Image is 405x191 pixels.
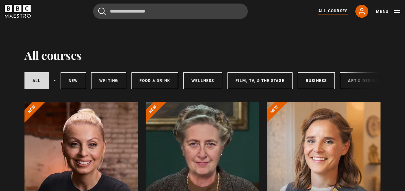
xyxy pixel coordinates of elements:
[376,8,400,15] button: Toggle navigation
[24,72,49,89] a: All
[298,72,335,89] a: Business
[98,7,106,15] button: Submit the search query
[227,72,293,89] a: Film, TV, & The Stage
[61,72,86,89] a: New
[131,72,178,89] a: Food & Drink
[93,4,248,19] input: Search
[24,48,82,62] h1: All courses
[318,8,348,14] a: All Courses
[91,72,126,89] a: Writing
[340,72,386,89] a: Art & Design
[183,72,222,89] a: Wellness
[5,5,31,18] svg: BBC Maestro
